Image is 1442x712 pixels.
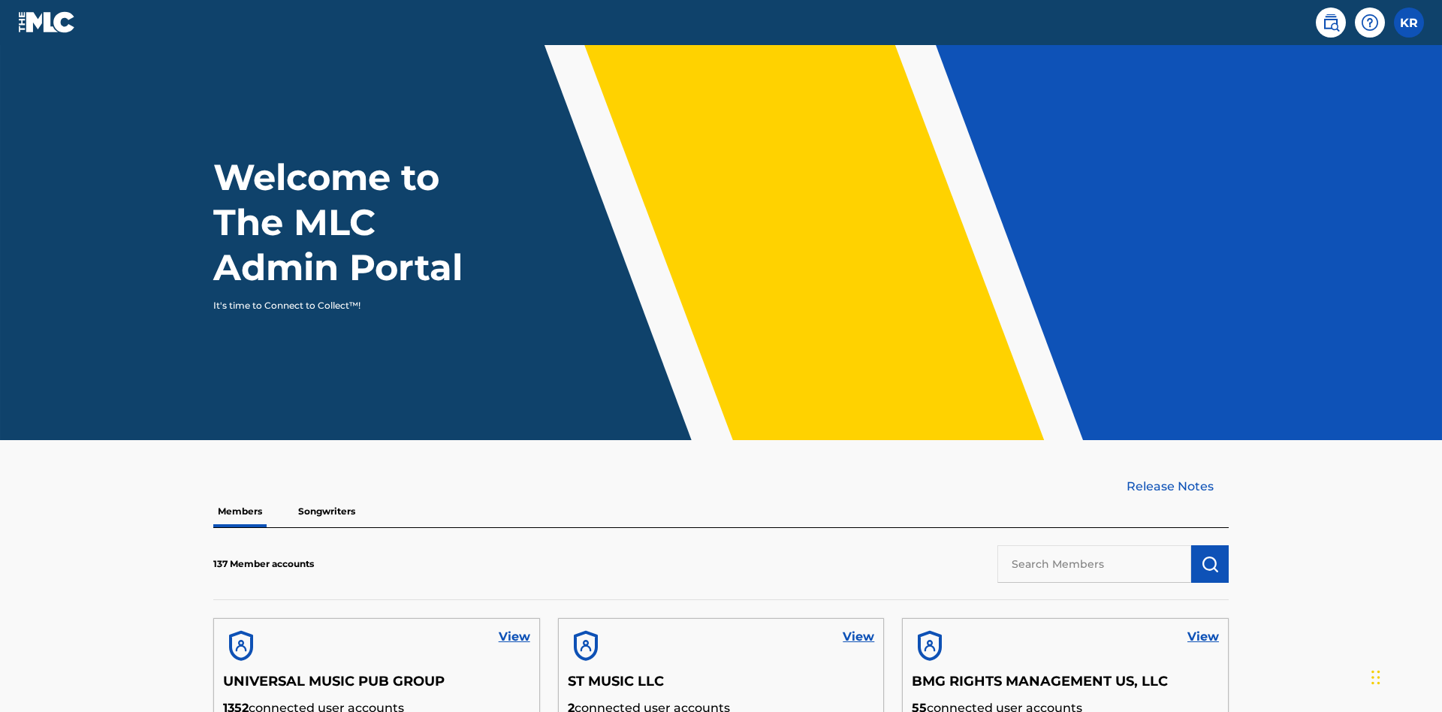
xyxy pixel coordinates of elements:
a: Release Notes [1127,478,1229,496]
img: Search Works [1201,555,1219,573]
p: It's time to Connect to Collect™! [213,299,474,312]
a: View [499,628,530,646]
p: Members [213,496,267,527]
p: Songwriters [294,496,360,527]
img: account [568,628,604,664]
a: View [843,628,874,646]
img: account [223,628,259,664]
img: MLC Logo [18,11,76,33]
iframe: Chat Widget [1367,640,1442,712]
img: search [1322,14,1340,32]
a: View [1187,628,1219,646]
div: User Menu [1394,8,1424,38]
a: Public Search [1316,8,1346,38]
div: Help [1355,8,1385,38]
h5: ST MUSIC LLC [568,673,875,699]
img: help [1361,14,1379,32]
input: Search Members [997,545,1191,583]
div: Drag [1371,655,1380,700]
h5: UNIVERSAL MUSIC PUB GROUP [223,673,530,699]
img: account [912,628,948,664]
h5: BMG RIGHTS MANAGEMENT US, LLC [912,673,1219,699]
h1: Welcome to The MLC Admin Portal [213,155,494,290]
p: 137 Member accounts [213,557,314,571]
